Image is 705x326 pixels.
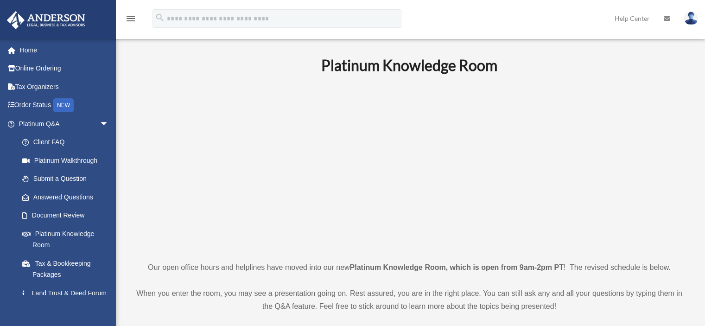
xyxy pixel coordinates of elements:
[4,11,88,29] img: Anderson Advisors Platinum Portal
[13,151,123,170] a: Platinum Walkthrough
[350,263,564,271] strong: Platinum Knowledge Room, which is open from 9am-2pm PT
[100,115,118,134] span: arrow_drop_down
[125,16,136,24] a: menu
[132,287,686,313] p: When you enter the room, you may see a presentation going on. Rest assured, you are in the right ...
[270,87,548,244] iframe: 231110_Toby_KnowledgeRoom
[13,284,123,302] a: Land Trust & Deed Forum
[53,98,74,112] div: NEW
[13,188,123,206] a: Answered Questions
[321,56,497,74] b: Platinum Knowledge Room
[13,254,123,284] a: Tax & Bookkeeping Packages
[13,170,123,188] a: Submit a Question
[132,261,686,274] p: Our open office hours and helplines have moved into our new ! The revised schedule is below.
[13,206,123,225] a: Document Review
[13,133,123,152] a: Client FAQ
[6,59,123,78] a: Online Ordering
[6,96,123,115] a: Order StatusNEW
[13,224,118,254] a: Platinum Knowledge Room
[6,77,123,96] a: Tax Organizers
[684,12,698,25] img: User Pic
[155,13,165,23] i: search
[6,115,123,133] a: Platinum Q&Aarrow_drop_down
[125,13,136,24] i: menu
[6,41,123,59] a: Home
